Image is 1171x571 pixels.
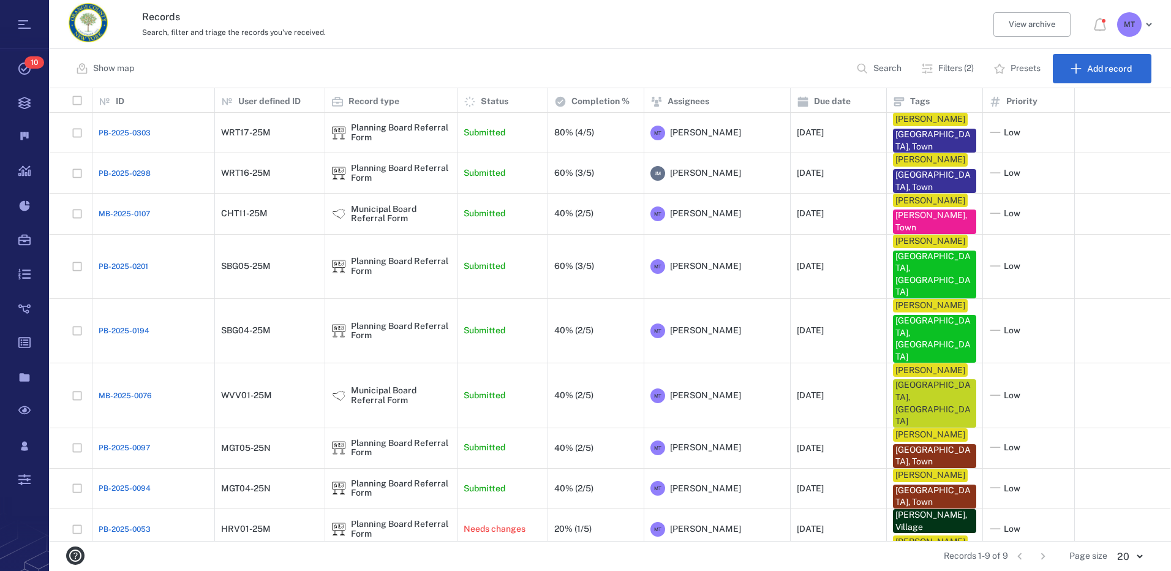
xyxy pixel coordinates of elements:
div: M T [650,259,665,274]
div: [PERSON_NAME] [895,300,965,312]
div: M T [1117,12,1142,37]
span: [PERSON_NAME] [670,127,741,139]
a: Go home [69,3,108,47]
div: Municipal Board Referral Form [351,205,451,224]
div: [DATE] [797,484,824,493]
p: Submitted [464,208,505,220]
div: [DATE] [797,168,824,178]
div: M T [650,522,665,537]
img: icon Municipal Board Referral Form [331,388,346,403]
img: icon Planning Board Referral Form [331,126,346,140]
p: Tags [910,96,930,108]
div: [DATE] [797,326,824,335]
span: Low [1004,483,1020,495]
div: [DATE] [797,262,824,271]
div: 40% (2/5) [554,484,593,493]
span: [PERSON_NAME] [670,483,741,495]
span: Low [1004,442,1020,454]
p: Needs changes [464,523,525,535]
span: Low [1004,523,1020,535]
a: PB-2025-0053 [99,524,151,535]
span: Low [1004,390,1020,402]
img: icon Planning Board Referral Form [331,522,346,537]
button: View archive [993,12,1071,37]
div: Planning Board Referral Form [331,481,346,496]
a: PB-2025-0303 [99,127,151,138]
div: Planning Board Referral Form [331,166,346,181]
a: MB-2025-0107 [99,208,150,219]
span: MB-2025-0076 [99,390,152,401]
span: [PERSON_NAME] [670,208,741,220]
img: icon Planning Board Referral Form [331,481,346,496]
div: MGT04-25N [221,484,271,493]
div: [GEOGRAPHIC_DATA], Town [895,444,974,468]
div: 60% (3/5) [554,262,594,271]
div: [GEOGRAPHIC_DATA], [GEOGRAPHIC_DATA] [895,315,974,363]
div: Municipal Board Referral Form [351,386,451,405]
span: PB-2025-0201 [99,261,148,272]
img: icon Planning Board Referral Form [331,166,346,181]
div: MGT05-25N [221,444,271,453]
div: [GEOGRAPHIC_DATA], [GEOGRAPHIC_DATA] [895,379,974,427]
div: [DATE] [797,444,824,453]
span: Help [28,9,53,20]
div: [PERSON_NAME] [895,365,965,377]
div: [PERSON_NAME] [895,195,965,207]
img: icon Municipal Board Referral Form [331,206,346,221]
div: [PERSON_NAME] [895,536,965,548]
div: HRV01-25M [221,524,271,534]
div: Municipal Board Referral Form [331,206,346,221]
p: Submitted [464,390,505,402]
div: WVV01-25M [221,391,272,400]
div: M T [650,441,665,455]
img: icon Planning Board Referral Form [331,323,346,338]
div: 60% (3/5) [554,168,594,178]
span: Low [1004,208,1020,220]
div: 80% (4/5) [554,128,594,137]
a: PB-2025-0298 [99,168,151,179]
p: Submitted [464,483,505,495]
p: Submitted [464,325,505,337]
div: Planning Board Referral Form [351,520,451,539]
div: Planning Board Referral Form [331,259,346,274]
p: ID [116,96,124,108]
span: 10 [24,56,44,69]
span: [PERSON_NAME] [670,523,741,535]
p: Assignees [668,96,709,108]
p: Submitted [464,167,505,180]
button: Show map [69,54,144,83]
span: Low [1004,127,1020,139]
span: Records 1-9 of 9 [944,550,1008,562]
span: [PERSON_NAME] [670,167,741,180]
div: [DATE] [797,209,824,218]
a: PB-2025-0094 [99,483,151,494]
div: 40% (2/5) [554,444,593,453]
div: 40% (2/5) [554,209,593,218]
button: Add record [1053,54,1151,83]
span: [PERSON_NAME] [670,260,741,273]
div: [DATE] [797,391,824,400]
p: Due date [814,96,851,108]
div: Planning Board Referral Form [331,126,346,140]
img: icon Planning Board Referral Form [331,259,346,274]
span: [PERSON_NAME] [670,390,741,402]
p: Status [481,96,508,108]
p: Record type [348,96,399,108]
div: Municipal Board Referral Form [331,388,346,403]
a: PB-2025-0194 [99,325,149,336]
div: Planning Board Referral Form [331,522,346,537]
div: [PERSON_NAME] [895,154,965,166]
div: 20 [1107,550,1151,564]
p: Presets [1011,62,1041,75]
button: Search [849,54,911,83]
a: PB-2025-0097 [99,442,150,453]
div: Planning Board Referral Form [351,164,451,183]
img: icon Planning Board Referral Form [331,441,346,455]
div: M T [650,206,665,221]
div: SBG04-25M [221,326,271,335]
